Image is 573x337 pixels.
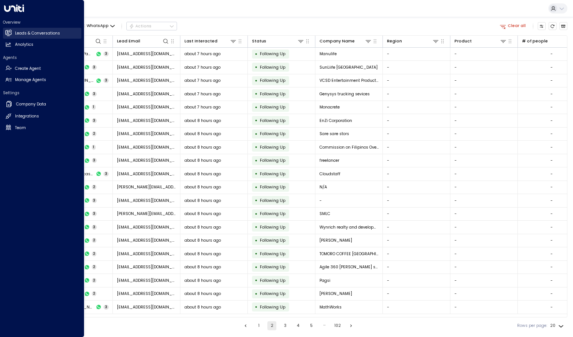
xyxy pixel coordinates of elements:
span: vcsdproduction@gmail.com [117,78,176,83]
td: - [450,48,518,61]
div: Region [387,38,402,45]
span: 3 [92,198,97,203]
td: - [383,154,450,167]
span: Following Up [260,131,285,137]
span: magallanes.marjelcp@gmail.com [117,184,176,190]
span: gmxerz@gmail.com [117,158,176,163]
button: Go to page 1 [254,321,263,330]
div: • [255,129,258,139]
span: about 8 hours ago [184,198,221,203]
div: - [550,158,553,163]
span: about 8 hours ago [184,291,221,296]
div: • [255,169,258,179]
span: 3 [92,158,97,163]
span: 1 [92,145,96,150]
span: Following Up [260,184,285,190]
td: - [383,287,450,301]
div: Company Name [319,38,372,45]
a: Analytics [3,39,81,50]
td: - [450,167,518,181]
span: about 8 hours ago [184,251,221,257]
div: Company Name [319,38,355,45]
td: - [383,234,450,247]
span: VCSD Entertainment Production [319,78,379,83]
td: - [383,247,450,260]
div: • [255,76,258,86]
div: - [550,171,553,177]
div: Status [252,38,266,45]
span: jjrpoblete03@gmail.com [117,264,176,270]
button: Go to next page [346,321,355,330]
button: Actions [126,22,177,31]
h2: Create Agent [15,66,41,72]
span: narcisoluayon03@gmail.com [117,291,176,296]
div: … [320,321,329,330]
span: about 8 hours ago [184,264,221,270]
span: about 8 hours ago [184,184,221,190]
div: # of people [522,38,548,45]
span: about 8 hours ago [184,158,221,163]
span: 2 [92,291,97,296]
button: Go to previous page [241,321,250,330]
td: - [383,181,450,194]
a: Team [3,122,81,133]
span: Cloudstaff [319,171,340,177]
span: Following Up [260,211,285,217]
span: wyndelljulian@ymail.com [117,224,176,230]
td: - [383,87,450,101]
td: - [383,208,450,221]
div: Status [252,38,304,45]
div: - [550,91,553,97]
span: about 8 hours ago [184,118,221,123]
span: Following Up [260,238,285,243]
span: 2 [92,265,97,269]
span: 2 [92,238,97,243]
div: - [550,118,553,123]
h2: Settings [3,90,81,96]
span: kaathleenbasaa@gmail.com [117,144,176,150]
div: - [550,224,553,230]
span: Following Up [260,264,285,270]
span: about 8 hours ago [184,238,221,243]
span: about 8 hours ago [184,211,221,217]
div: • [255,62,258,72]
span: about 7 hours ago [184,91,220,97]
label: Rows per page: [517,323,547,329]
span: 3 [103,305,109,310]
td: - [383,141,450,154]
span: Following Up [260,251,285,257]
a: Company Data [3,98,81,110]
div: - [550,184,553,190]
span: about 8 hours ago [184,224,221,230]
td: - [450,274,518,287]
span: marianne.laus@shapingmilestones.com [117,211,176,217]
nav: pagination navigation [241,321,356,330]
div: • [255,249,258,259]
td: - [450,114,518,127]
a: Create Agent [3,63,81,74]
span: Following Up [260,118,285,123]
div: • [255,289,258,299]
a: Integrations [3,111,81,122]
button: Archived Leads [559,22,568,30]
span: about 7 hours ago [184,78,220,83]
div: • [255,116,258,125]
div: • [255,236,258,245]
span: Agile 360 digre solution inc [319,264,379,270]
span: casuemarvy@gmail.com [117,171,176,177]
h2: Manage Agents [15,77,46,83]
span: nikkiabrigorobles@gmail.com [117,251,176,257]
span: Sare sare stors [319,131,349,137]
div: Product [454,38,472,45]
td: - [450,101,518,114]
div: Last Interacted [184,38,217,45]
button: Clear all [498,22,528,30]
div: 20 [550,321,565,330]
span: Following Up [260,104,285,110]
td: - [450,128,518,141]
div: - [550,264,553,270]
td: - [450,181,518,194]
td: - [383,101,450,114]
td: - [450,154,518,167]
h2: Overview [3,20,81,25]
